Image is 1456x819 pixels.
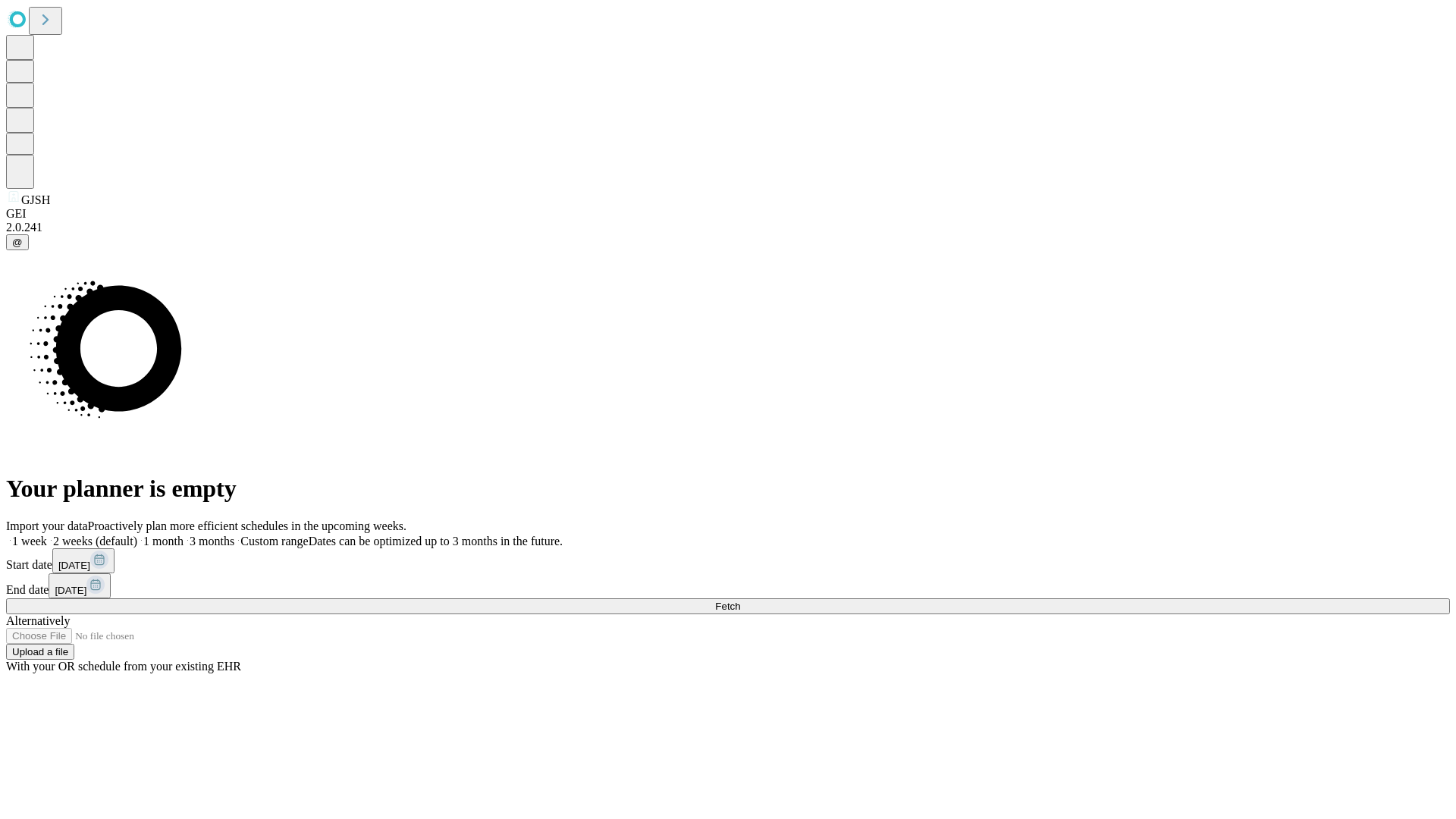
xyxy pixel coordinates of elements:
button: @ [6,234,29,250]
button: [DATE] [49,573,111,598]
span: Dates can be optimized up to 3 months in the future. [309,535,563,548]
span: GJSH [21,193,50,206]
span: [DATE] [58,560,90,571]
h1: Your planner is empty [6,475,1450,503]
div: 2.0.241 [6,221,1450,234]
span: [DATE] [55,585,86,596]
span: With your OR schedule from your existing EHR [6,660,241,673]
span: 1 week [12,535,47,548]
button: Upload a file [6,644,74,660]
span: Alternatively [6,614,70,627]
div: End date [6,573,1450,598]
span: Custom range [240,535,308,548]
span: 2 weeks (default) [53,535,137,548]
span: Fetch [715,601,740,612]
button: [DATE] [52,548,115,573]
span: 1 month [143,535,184,548]
div: Start date [6,548,1450,573]
span: Import your data [6,519,88,532]
span: Proactively plan more efficient schedules in the upcoming weeks. [88,519,406,532]
span: 3 months [190,535,234,548]
span: @ [12,237,23,248]
button: Fetch [6,598,1450,614]
div: GEI [6,207,1450,221]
